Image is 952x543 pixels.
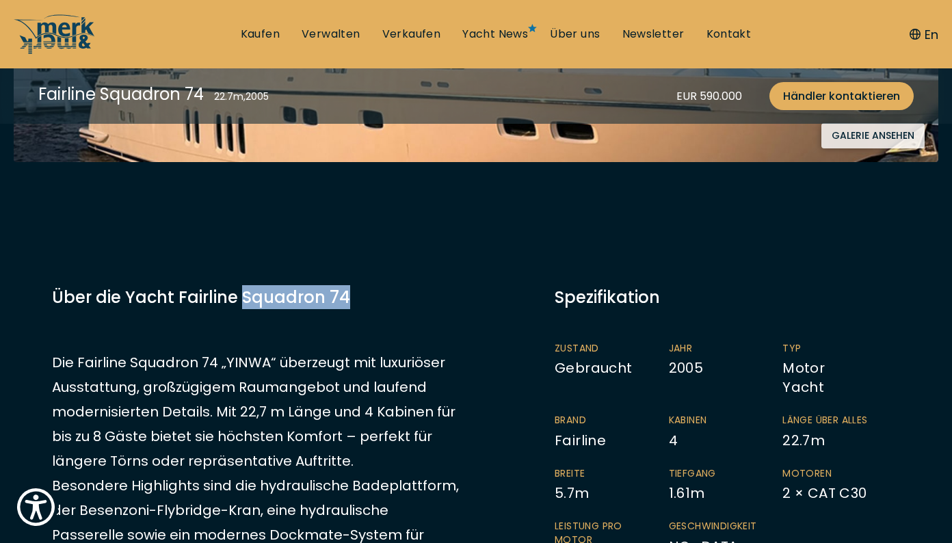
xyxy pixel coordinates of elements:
div: EUR 590.000 [676,88,742,105]
li: Motor Yacht [782,342,897,397]
a: Verwalten [302,27,360,42]
button: Show Accessibility Preferences [14,485,58,529]
a: Über uns [550,27,600,42]
h3: Über die Yacht Fairline Squadron 74 [52,285,459,309]
li: 1.61 m [669,467,783,503]
a: Yacht News [462,27,528,42]
span: Händler kontaktieren [783,88,900,105]
li: Gebraucht [555,342,669,397]
span: Tiefgang [669,467,756,481]
span: Kabinen [669,414,756,427]
span: Typ [782,342,869,356]
span: Motoren [782,467,869,481]
a: Händler kontaktieren [769,82,914,110]
div: Fairline Squadron 74 [38,82,204,106]
div: Spezifikation [555,285,900,309]
li: Fairline [555,414,669,450]
div: 22.7 m , 2005 [214,90,269,104]
button: Galerie ansehen [821,123,925,148]
span: Brand [555,414,642,427]
li: 2005 [669,342,783,397]
span: Zustand [555,342,642,356]
li: 5.7 m [555,467,669,503]
a: Kontakt [706,27,752,42]
li: 2 × CAT C30 [782,467,897,503]
span: Breite [555,467,642,481]
a: Verkaufen [382,27,441,42]
span: Jahr [669,342,756,356]
span: Geschwindigkeit [669,520,756,533]
a: Kaufen [241,27,280,42]
span: Länge über Alles [782,414,869,427]
a: Newsletter [622,27,685,42]
li: 22.7 m [782,414,897,450]
button: En [910,25,938,44]
li: 4 [669,414,783,450]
